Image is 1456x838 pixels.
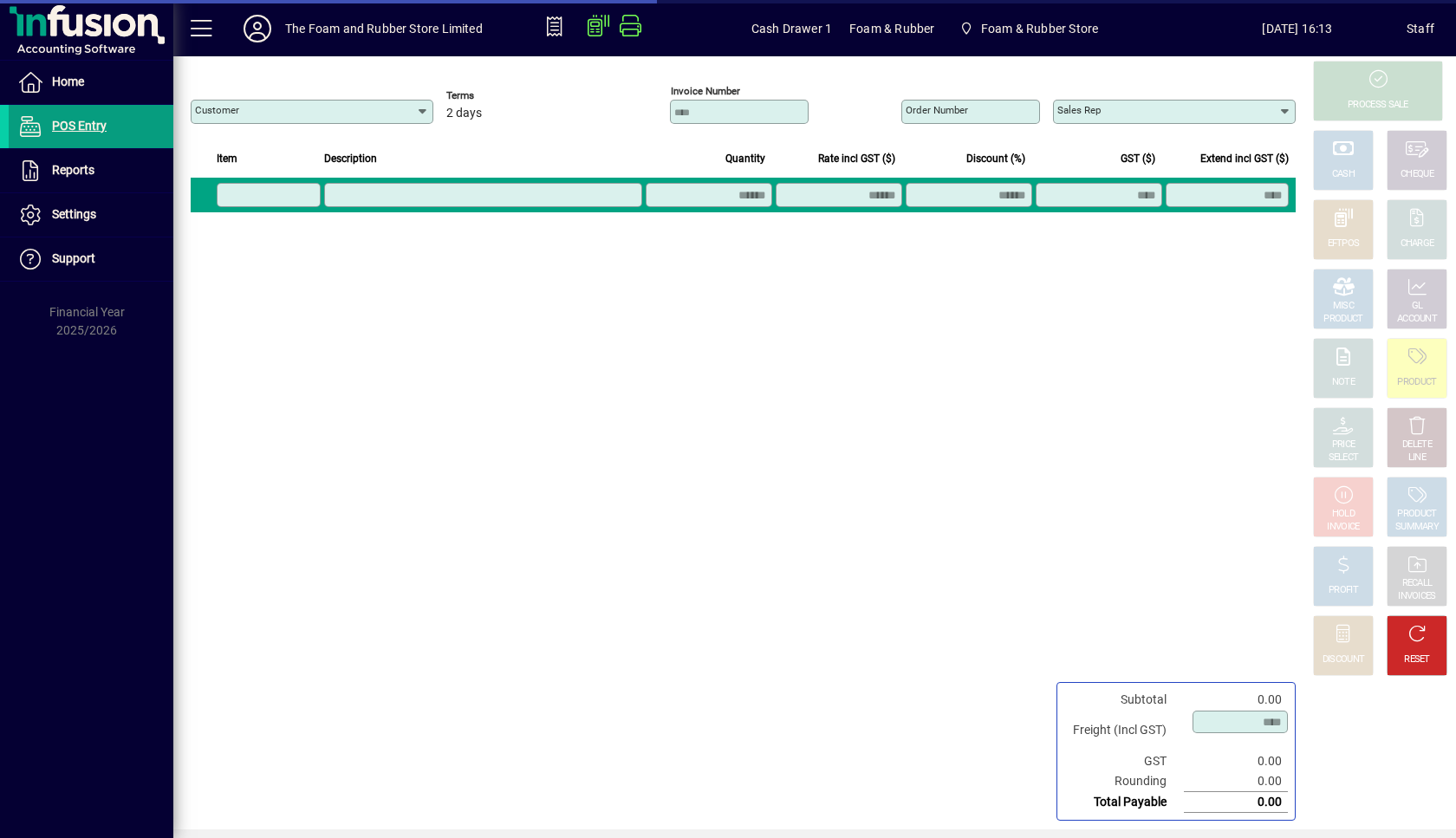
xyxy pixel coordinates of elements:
div: SELECT [1329,451,1359,464]
span: Reports [52,163,94,177]
span: Discount (%) [966,149,1025,168]
div: CHEQUE [1401,168,1433,181]
span: Terms [446,90,550,101]
a: Settings [9,193,173,237]
span: Foam & Rubber [849,15,934,42]
div: PRODUCT [1397,376,1436,389]
div: SUMMARY [1395,521,1439,534]
div: LINE [1408,451,1426,464]
mat-label: Invoice number [671,85,740,97]
span: GST ($) [1121,149,1155,168]
span: Rate incl GST ($) [818,149,895,168]
td: Freight (Incl GST) [1064,710,1184,751]
span: 2 days [446,107,482,120]
div: INVOICES [1398,590,1435,603]
button: Profile [230,13,285,44]
div: NOTE [1332,376,1355,389]
a: Support [9,237,173,281]
div: The Foam and Rubber Store Limited [285,15,483,42]
mat-label: Customer [195,104,239,116]
mat-label: Order number [906,104,968,116]
td: 0.00 [1184,792,1288,813]
mat-label: Sales rep [1057,104,1101,116]
div: PROFIT [1329,584,1358,597]
div: CHARGE [1401,237,1434,250]
div: INVOICE [1327,521,1359,534]
td: Rounding [1064,771,1184,792]
div: RESET [1404,653,1430,666]
td: 0.00 [1184,690,1288,710]
div: CASH [1332,168,1355,181]
div: PROCESS SALE [1348,99,1408,112]
td: Subtotal [1064,690,1184,710]
div: PRODUCT [1323,313,1362,326]
span: Extend incl GST ($) [1200,149,1289,168]
span: Description [324,149,377,168]
span: Foam & Rubber Store [981,15,1098,42]
span: Support [52,251,95,265]
div: GL [1412,300,1423,313]
td: 0.00 [1184,751,1288,771]
div: DELETE [1402,438,1432,451]
td: Total Payable [1064,792,1184,813]
div: PRODUCT [1397,508,1436,521]
td: 0.00 [1184,771,1288,792]
span: Quantity [725,149,765,168]
div: ACCOUNT [1397,313,1437,326]
a: Reports [9,149,173,192]
span: Foam & Rubber Store [952,13,1105,44]
span: [DATE] 16:13 [1188,15,1407,42]
div: DISCOUNT [1323,653,1364,666]
span: Cash Drawer 1 [751,15,832,42]
div: MISC [1333,300,1354,313]
span: Home [52,75,84,88]
div: PRICE [1332,438,1355,451]
span: Settings [52,207,96,221]
div: EFTPOS [1328,237,1360,250]
div: HOLD [1332,508,1355,521]
a: Home [9,61,173,104]
span: Item [217,149,237,168]
div: RECALL [1402,577,1433,590]
span: POS Entry [52,119,107,133]
td: GST [1064,751,1184,771]
div: Staff [1407,15,1434,42]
